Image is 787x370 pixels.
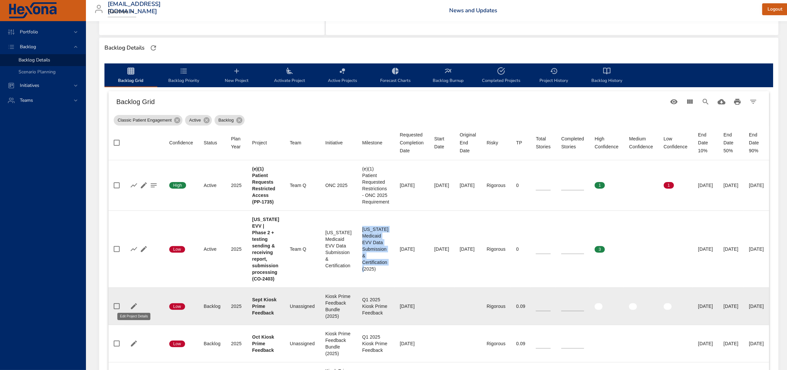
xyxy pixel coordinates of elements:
div: [DATE] [698,246,713,252]
button: Show Burnup [129,180,139,190]
span: Low [169,304,185,310]
div: Project [252,139,267,147]
div: Start Date [434,135,449,151]
span: Teams [15,97,38,103]
div: 0 [516,246,526,252]
div: Sort [595,135,618,151]
div: Sort [487,139,498,147]
img: Hexona [8,2,58,19]
div: Classic Patient Engagement [114,115,182,126]
span: Status [204,139,220,147]
div: Kiosk Prime Feedback Bundle (2025) [325,330,352,357]
span: Initiatives [15,82,45,89]
div: [DATE] [460,246,476,252]
div: Status [204,139,217,147]
button: Show Burnup [129,244,139,254]
div: Sort [204,139,217,147]
div: [DATE] [749,246,764,252]
div: Original End Date [460,131,476,155]
div: 2025 [231,340,242,347]
span: Confidence [169,139,193,147]
div: Sort [536,135,551,151]
span: Logout [767,5,782,14]
div: Unassigned [290,303,315,310]
span: Backlog Burnup [426,67,471,85]
span: Initiative [325,139,352,147]
span: Total Stories [536,135,551,151]
div: Sort [231,135,242,151]
div: [DATE] [400,303,424,310]
span: TP [516,139,526,147]
div: 0.09 [516,340,526,347]
div: Sort [434,135,449,151]
span: Backlog [215,117,238,124]
div: Low Confidence [664,135,688,151]
span: Activate Project [267,67,312,85]
div: Team Q [290,182,315,189]
div: Rigorous [487,246,505,252]
span: New Project [214,67,259,85]
span: 3 [595,246,605,252]
div: [DATE] [698,340,713,347]
span: Risky [487,139,505,147]
div: End Date 90% [749,131,764,155]
div: Sort [252,139,267,147]
button: View Columns [682,94,698,110]
span: Backlog Grid [108,67,153,85]
div: [DATE] [400,182,424,189]
div: 2025 [231,303,242,310]
span: Completed Stories [561,135,584,151]
span: Active [185,117,205,124]
div: Risky [487,139,498,147]
button: Filter Table [745,94,761,110]
div: Sort [169,139,193,147]
div: High Confidence [595,135,618,151]
div: backlog-tab [104,63,773,87]
span: Requested Completion Date [400,131,424,155]
span: 0 [664,246,674,252]
button: Edit Project Details [129,339,139,349]
div: Sort [516,139,522,147]
span: Project History [531,67,576,85]
span: Portfolio [15,29,43,35]
h3: [EMAIL_ADDRESS][DOMAIN_NAME] [108,1,161,15]
button: Standard Views [666,94,682,110]
button: Print [729,94,745,110]
div: Backlog [204,303,220,310]
div: 2025 [231,246,242,252]
div: [DATE] [724,182,738,189]
a: News and Updates [449,7,497,14]
div: Sort [561,135,584,151]
span: 0 [629,182,639,188]
div: [US_STATE] Medicaid EVV Data Submission & Certification (2025) [362,226,389,272]
div: Active [204,182,220,189]
div: Unassigned [290,340,315,347]
div: Team [290,139,301,147]
button: Download CSV [714,94,729,110]
div: [DATE] [724,340,738,347]
div: 0 [516,182,526,189]
div: [DATE] [749,303,764,310]
b: (e)(1) Patient Requests Restricted Access (PP-1735) [252,166,275,204]
span: Team [290,139,315,147]
button: Search [698,94,714,110]
div: [DATE] [749,340,764,347]
div: Backlog Details [102,43,146,53]
div: [DATE] [724,303,738,310]
div: Sort [460,131,476,155]
span: 1 [664,182,674,188]
div: Milestone [362,139,382,147]
span: Milestone [362,139,389,147]
div: [DATE] [698,182,713,189]
div: Q1 2025 Kiosk Prime Feedback [362,334,389,353]
div: Plan Year [231,135,242,151]
div: [DATE] [749,182,764,189]
div: Rigorous [487,303,505,310]
div: Backlog [215,115,245,126]
div: 2025 [231,182,242,189]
